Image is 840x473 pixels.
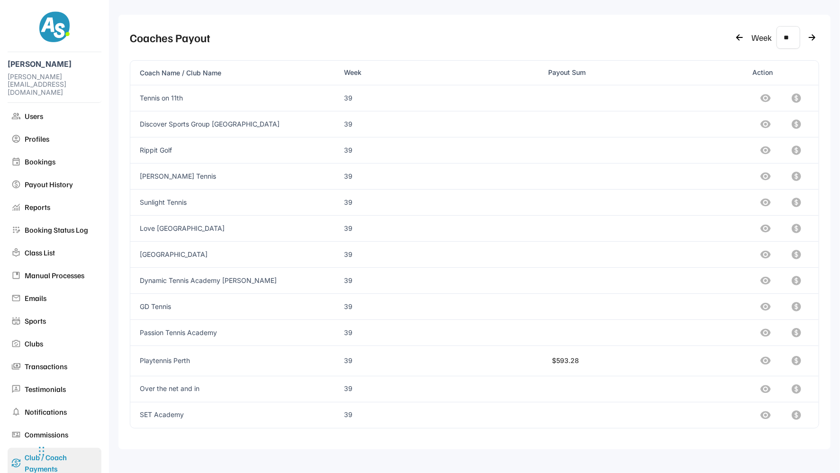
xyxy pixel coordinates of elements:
[344,173,541,181] div: 39
[140,199,336,207] div: Sunlight Tennis
[11,111,21,121] img: group_24dp_909090_FILL0_wght400_GRAD0_opsz24.svg
[140,329,336,337] div: Passion Tennis Academy
[11,134,21,144] img: account_circle_24dp_909090_FILL0_wght400_GRAD0_opsz24.svg
[140,225,336,233] div: Love [GEOGRAPHIC_DATA]
[25,224,98,236] div: Booking Status Log
[11,362,21,371] img: payments_24dp_909090_FILL0_wght400_GRAD0_opsz24.svg
[344,225,541,233] div: 39
[11,180,21,189] img: paid_24dp_909090_FILL0_wght400_GRAD0_opsz24.svg
[140,303,336,311] div: GD Tennis
[25,315,98,327] div: Sports
[25,292,98,304] div: Emails
[25,247,98,258] div: Class List
[344,199,541,207] div: 39
[140,251,336,259] div: [GEOGRAPHIC_DATA]
[344,120,541,128] div: 39
[552,357,579,365] div: $593.28
[344,251,541,259] div: 39
[344,385,541,393] div: 39
[344,94,541,102] div: 39
[25,406,98,418] div: Notifications
[344,303,541,311] div: 39
[11,248,21,257] img: local_library_24dp_909090_FILL0_wght400_GRAD0_opsz24.svg
[140,385,336,393] div: Over the net and in
[11,339,21,348] img: party_mode_24dp_909090_FILL0_wght400_GRAD0_opsz24.svg
[548,69,745,77] div: Payout Sum
[344,69,541,77] div: Week
[11,271,21,280] img: developer_guide_24dp_909090_FILL0_wght400_GRAD0_opsz24.svg
[11,202,21,212] img: monitoring_24dp_909090_FILL0_wght400_GRAD0_opsz24.svg
[140,120,336,128] div: Discover Sports Group [GEOGRAPHIC_DATA]
[140,146,336,155] div: Rippit Golf
[25,338,98,349] div: Clubs
[344,357,541,365] div: 39
[344,146,541,155] div: 39
[39,11,70,42] img: AS-100x100%402x.png
[140,173,336,181] div: [PERSON_NAME] Tennis
[25,270,98,281] div: Manual Processes
[140,68,336,78] div: Coach Name / Club Name
[752,69,809,77] div: Action
[140,357,336,365] div: Playtennis Perth
[11,157,21,166] img: event_24dp_909090_FILL0_wght400_GRAD0_opsz24.svg
[25,110,98,122] div: Users
[344,329,541,337] div: 39
[11,293,21,303] img: mail_24dp_909090_FILL0_wght400_GRAD0_opsz24.svg
[25,156,98,167] div: Bookings
[8,73,101,97] div: [PERSON_NAME][EMAIL_ADDRESS][DOMAIN_NAME]
[11,407,21,417] img: notifications_24dp_909090_FILL0_wght400_GRAD0_opsz24.svg
[25,383,98,395] div: Testimonials
[11,225,21,235] img: app_registration_24dp_909090_FILL0_wght400_GRAD0_opsz24.svg
[344,277,541,285] div: 39
[140,411,336,419] div: SET Academy
[140,277,336,285] div: Dynamic Tennis Academy [PERSON_NAME]
[344,411,541,419] div: 39
[140,94,336,102] div: Tennis on 11th
[25,429,98,440] div: Commissions
[11,316,21,326] img: stadium_24dp_909090_FILL0_wght400_GRAD0_opsz24.svg
[11,384,21,394] img: 3p_24dp_909090_FILL0_wght400_GRAD0_opsz24.svg
[25,133,98,145] div: Profiles
[25,361,98,372] div: Transactions
[25,201,98,213] div: Reports
[25,179,98,190] div: Payout History
[751,31,772,44] div: Week
[8,60,101,69] div: [PERSON_NAME]
[130,29,210,46] div: Coaches Payout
